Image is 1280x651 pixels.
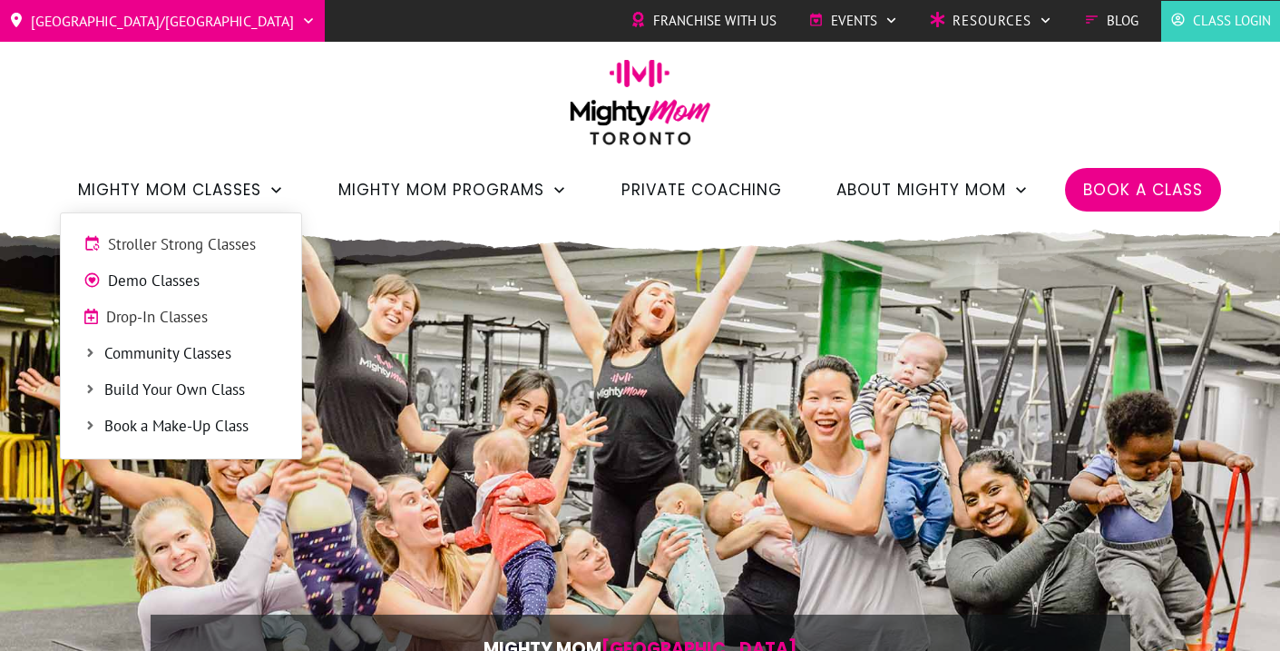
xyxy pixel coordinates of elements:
[1170,7,1271,35] a: Class Login
[78,174,261,205] span: Mighty Mom Classes
[70,304,292,331] a: Drop-In Classes
[1193,7,1271,35] span: Class Login
[338,174,544,205] span: Mighty Mom Programs
[108,270,278,293] span: Demo Classes
[9,6,316,35] a: [GEOGRAPHIC_DATA]/[GEOGRAPHIC_DATA]
[808,7,898,35] a: Events
[1083,174,1203,205] a: Book a Class
[31,6,294,35] span: [GEOGRAPHIC_DATA]/[GEOGRAPHIC_DATA]
[930,7,1052,35] a: Resources
[108,233,278,257] span: Stroller Strong Classes
[70,232,292,259] a: Stroller Strong Classes
[836,174,1029,205] a: About Mighty Mom
[70,268,292,295] a: Demo Classes
[106,306,278,330] span: Drop-In Classes
[1107,7,1138,35] span: Blog
[70,413,292,440] a: Book a Make-Up Class
[831,7,877,35] span: Events
[836,174,1006,205] span: About Mighty Mom
[621,174,782,205] a: Private Coaching
[953,7,1031,35] span: Resources
[104,342,278,366] span: Community Classes
[70,377,292,404] a: Build Your Own Class
[653,7,777,35] span: Franchise with Us
[70,340,292,368] a: Community Classes
[338,174,567,205] a: Mighty Mom Programs
[78,174,284,205] a: Mighty Mom Classes
[104,415,278,439] span: Book a Make-Up Class
[104,379,278,402] span: Build Your Own Class
[561,59,720,158] img: mightymom-logo-toronto
[1084,7,1138,35] a: Blog
[630,7,777,35] a: Franchise with Us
